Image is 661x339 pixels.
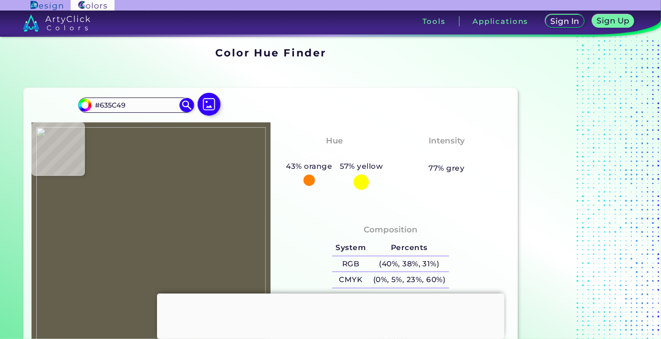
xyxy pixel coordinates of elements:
input: type color.. [92,98,180,111]
a: Sign Up [594,15,632,27]
h5: RGB [332,256,369,272]
h5: CMYK [332,272,369,288]
h5: Percents [369,240,449,256]
h3: Applications [472,18,528,25]
img: logo_artyclick_colors_white.svg [23,14,90,32]
h5: System [332,240,369,256]
a: Sign In [547,15,582,27]
h3: Pale [433,149,460,161]
h3: Tools [422,18,446,25]
h5: (0%, 5%, 23%, 60%) [369,272,449,288]
h5: 43% orange [283,160,336,173]
h1: Color Hue Finder [215,45,326,60]
img: ArtyClick Design logo [31,1,63,10]
img: icon picture [198,93,220,116]
h4: Intensity [429,134,465,148]
h5: (40%, 38%, 31%) [369,256,449,272]
h5: Sign Up [598,17,628,24]
h5: 77% grey [429,162,465,175]
h4: Composition [364,223,418,237]
h5: 57% yellow [336,160,387,173]
iframe: Advertisement [157,294,504,337]
h5: Sign In [552,18,578,25]
h3: Orange-Yellow [298,149,371,161]
img: icon search [179,98,194,112]
h4: Hue [326,134,343,148]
